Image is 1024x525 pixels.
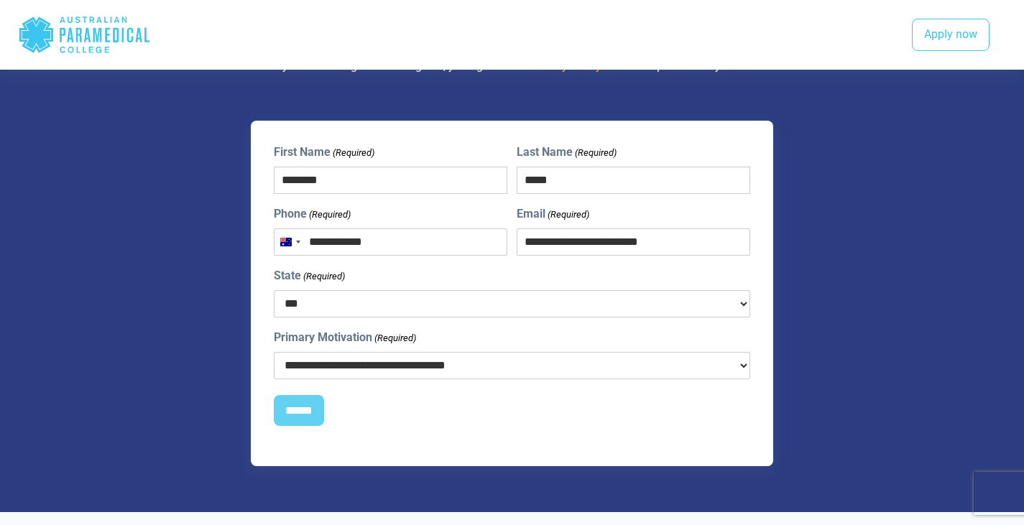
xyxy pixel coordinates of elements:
label: Last Name [517,144,617,161]
label: First Name [274,144,374,161]
span: (Required) [302,269,345,284]
span: (Required) [547,208,590,222]
label: Primary Motivation [274,329,416,346]
label: State [274,267,345,284]
label: Phone [274,205,351,223]
span: (Required) [308,208,351,222]
div: Australian Paramedical College [18,11,151,58]
button: Selected country [275,229,305,255]
span: (Required) [574,146,617,160]
a: Privacy Policy [530,59,601,73]
span: (Required) [331,146,374,160]
a: Apply now [912,19,990,52]
label: Email [517,205,589,223]
span: (Required) [373,331,416,345]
